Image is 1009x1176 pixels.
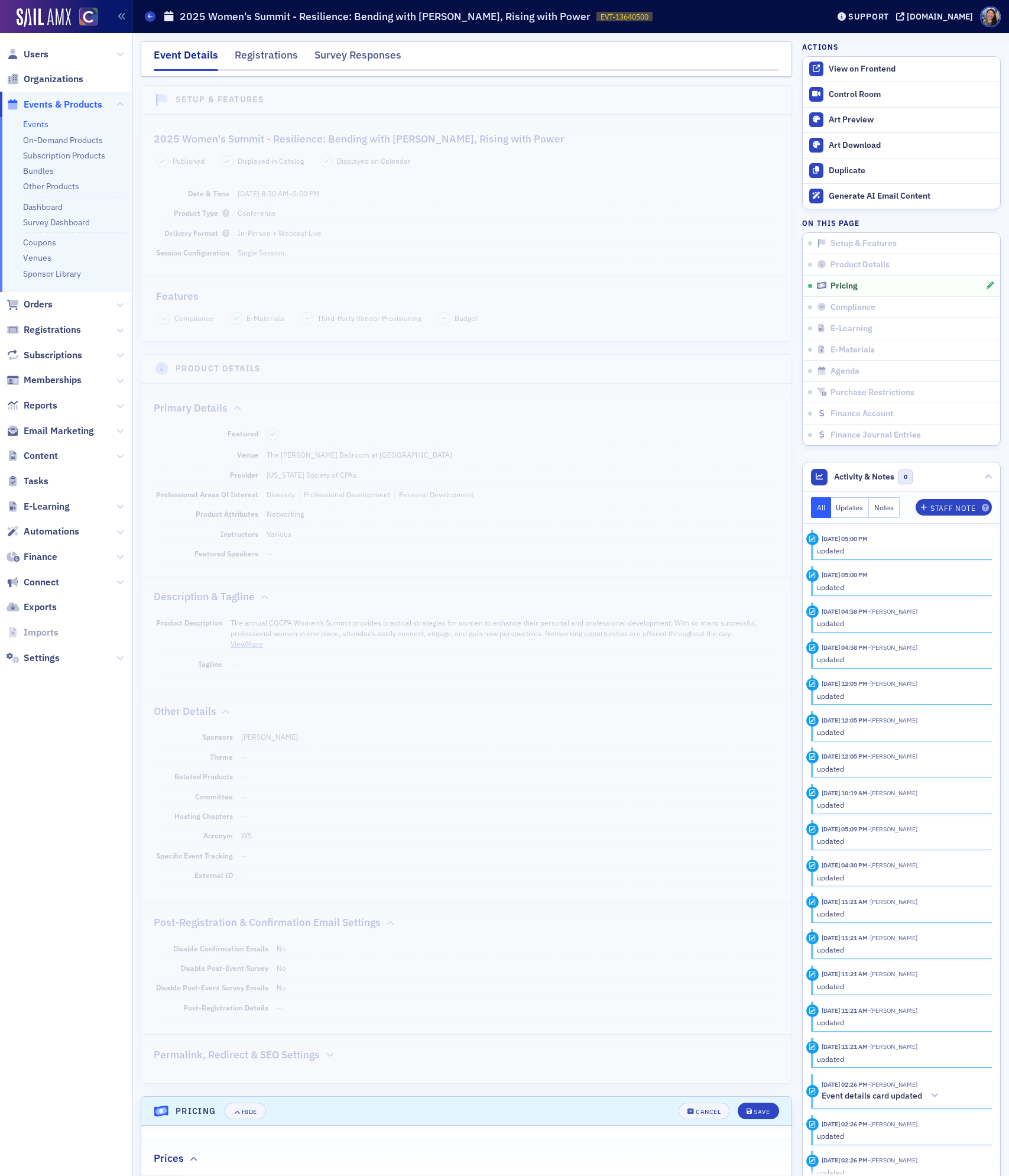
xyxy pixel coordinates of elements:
div: Generate AI Email Content [829,191,994,202]
h4: Product Details [176,362,261,375]
span: Mandy Sharpe [868,607,917,615]
span: External ID [194,870,233,880]
div: updated [817,1130,984,1141]
span: E-Materials [246,313,284,323]
p: The annual COCPA Women’s Summit provides practical strategies for women to enhance their personal... [231,617,777,639]
span: WS [241,831,252,840]
time: 8/4/2025 11:21 AM [822,934,868,942]
span: Tasks [24,475,48,488]
h1: 2025 Women's Summit - Resilience: Bending with [PERSON_NAME], Rising with Power [180,9,591,24]
button: Generate AI Email Content [803,183,1000,209]
span: Profile [980,7,1001,27]
span: Product Details [830,260,890,270]
span: Purchase Restrictions [830,387,914,398]
span: — [241,870,247,880]
span: Tiffany Carson [868,716,917,724]
div: [PERSON_NAME] [241,731,298,742]
span: — [241,772,247,781]
div: Cancel [696,1109,721,1115]
time: 8/4/2025 11:21 AM [822,970,868,978]
span: Single Session [238,248,284,257]
span: — [241,752,247,762]
span: Email Marketing [24,425,94,438]
span: E-Learning [830,323,872,334]
button: [DOMAIN_NAME] [896,12,977,21]
a: Events & Products [7,98,102,111]
span: Exports [24,601,57,614]
div: Hide [242,1109,257,1115]
a: Automations [7,525,79,538]
div: Update [806,823,819,835]
time: 8/22/2025 05:00 PM [822,534,868,543]
button: Notes [869,497,900,518]
button: Hide [225,1103,266,1119]
h2: Prices [154,1151,184,1166]
div: Art Preview [829,115,994,125]
div: Update [806,642,819,654]
a: On-Demand Products [23,135,103,145]
span: – [443,314,446,322]
span: Tiffany Carson [868,898,917,906]
div: Registrations [235,47,298,69]
span: Agenda [830,366,859,377]
div: Control Room [829,89,994,100]
time: 8/22/2025 05:00 PM [822,571,868,579]
span: Featured Speakers [194,549,258,558]
button: Event details card updated [822,1090,943,1102]
span: Cheryl Moss [868,1080,917,1088]
div: updated [817,908,984,919]
div: Personal Development [394,489,473,500]
a: Coupons [23,237,56,248]
span: Displayed on Calendar [337,155,411,166]
span: Compliance [174,313,213,323]
div: Update [806,787,819,799]
time: 8/4/2025 11:21 AM [822,898,868,906]
span: Post-Registration Details [183,1003,268,1012]
time: 8/4/2025 11:21 AM [822,1006,868,1015]
span: Tiffany Carson [868,789,917,797]
span: Session Configuration [156,248,229,257]
span: Cheryl Moss [868,1120,917,1128]
div: Various [267,529,291,539]
span: – [238,189,319,198]
span: Finance [24,550,57,563]
h4: Setup & Features [176,93,264,106]
button: All [811,497,831,518]
div: updated [817,799,984,810]
time: 8/22/2025 10:19 AM [822,789,868,797]
div: Update [806,1118,819,1130]
div: Professional Development [299,489,390,500]
time: 5:00 PM [293,189,319,198]
span: — [267,549,272,558]
h4: Actions [802,41,839,52]
div: updated [817,981,984,992]
span: Imports [24,626,59,639]
div: Update [806,896,819,908]
div: updated [817,727,984,737]
div: Networking [267,508,304,519]
span: Related Products [174,772,233,781]
div: updated [817,582,984,592]
span: E-Materials [830,345,875,355]
a: Finance [7,550,57,563]
a: Control Room [803,82,1000,107]
a: Imports [7,626,59,639]
span: Pricing [830,281,858,291]
a: Venues [23,252,51,263]
div: Activity [806,1085,819,1097]
div: updated [817,654,984,665]
span: Specific Event Tracking [156,851,233,860]
span: Finance Account [830,409,893,419]
a: SailAMX [17,8,71,27]
div: Event Details [154,47,218,71]
span: — [277,1003,283,1012]
span: Connect [24,576,59,589]
time: 8:30 AM [261,189,288,198]
span: Budget [455,313,478,323]
span: Featured [228,429,258,438]
span: – [306,314,309,322]
div: Art Download [829,140,994,151]
a: Content [7,449,58,462]
span: [DATE] [238,189,259,198]
div: Update [806,605,819,618]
